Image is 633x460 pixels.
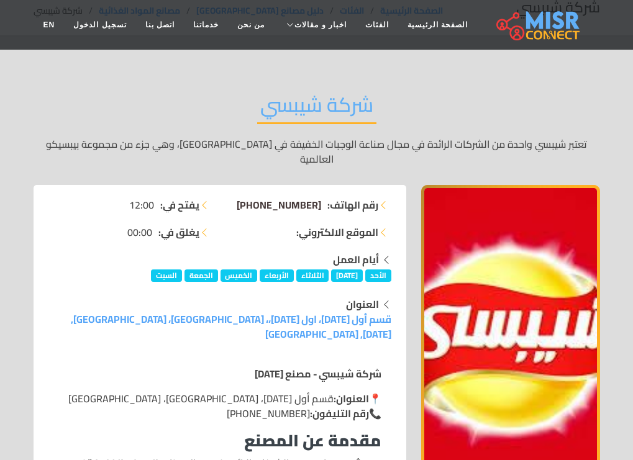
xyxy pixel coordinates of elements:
[158,225,199,240] strong: يغلق في:
[356,13,398,37] a: الفئات
[58,391,381,421] p: 📍 قسم أول [DATE]، [GEOGRAPHIC_DATA]، [GEOGRAPHIC_DATA] 📞 [PHONE_NUMBER]
[255,364,381,383] strong: شركة شيبسي - مصنع [DATE]
[496,9,580,40] img: main.misr_connect
[221,269,258,282] span: الخميس
[129,197,154,212] span: 12:00
[71,310,391,343] a: قسم أول [DATE]، اول [DATE]،، [GEOGRAPHIC_DATA]، [GEOGRAPHIC_DATA], [DATE], [GEOGRAPHIC_DATA]
[34,137,600,166] p: تعتبر شيبسي واحدة من الشركات الرائدة في مجال صناعة الوجبات الخفيفة في [GEOGRAPHIC_DATA]، وهي جزء ...
[260,269,294,282] span: الأربعاء
[184,13,228,37] a: خدماتنا
[274,13,356,37] a: اخبار و مقالات
[296,269,329,282] span: الثلاثاء
[228,13,274,37] a: من نحن
[327,197,378,212] strong: رقم الهاتف:
[237,196,321,214] span: [PHONE_NUMBER]
[310,404,369,423] strong: رقم التليفون:
[333,250,379,269] strong: أيام العمل
[244,425,381,456] strong: مقدمة عن المصنع
[257,92,376,124] h2: شركة شيبسي
[296,225,378,240] strong: الموقع الالكتروني:
[331,269,363,282] span: [DATE]
[151,269,182,282] span: السبت
[294,19,347,30] span: اخبار و مقالات
[334,389,369,408] strong: العنوان:
[160,197,199,212] strong: يفتح في:
[365,269,391,282] span: الأحد
[237,197,321,212] a: [PHONE_NUMBER]
[136,13,184,37] a: اتصل بنا
[184,269,218,282] span: الجمعة
[398,13,477,37] a: الصفحة الرئيسية
[346,295,379,313] strong: العنوان
[127,225,152,240] span: 00:00
[34,13,65,37] a: EN
[64,13,135,37] a: تسجيل الدخول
